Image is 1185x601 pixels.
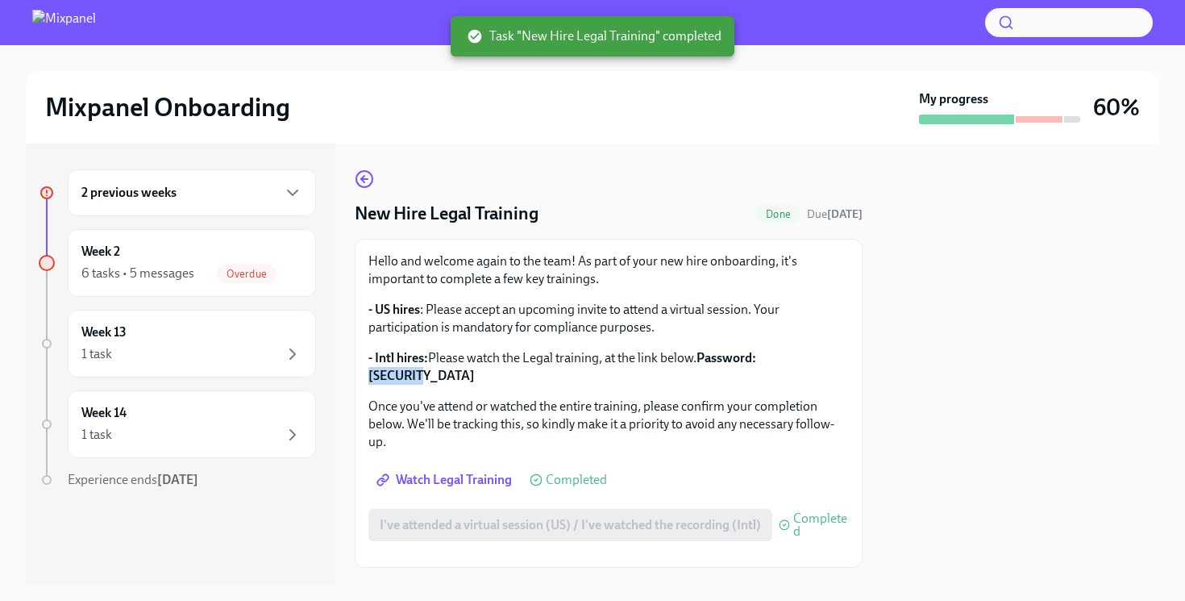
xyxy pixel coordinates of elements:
h3: 60% [1093,93,1140,122]
h6: Week 13 [81,323,127,341]
strong: [DATE] [157,472,198,487]
div: 6 tasks • 5 messages [81,265,194,282]
a: Week 141 task [39,390,316,458]
span: Done [756,208,800,220]
h6: Week 14 [81,404,127,422]
div: 2 previous weeks [68,169,316,216]
span: Completed [546,474,607,486]
span: Watch Legal Training [380,472,512,488]
strong: [DATE] [827,207,863,221]
img: Mixpanel [32,10,96,35]
div: 1 task [81,345,112,363]
span: Experience ends [68,472,198,487]
span: Completed [793,512,849,538]
span: August 29th, 2025 12:00 [807,207,863,222]
a: Watch Legal Training [368,464,523,496]
h4: New Hire Legal Training [355,202,538,226]
strong: My progress [919,90,988,108]
p: Once you've attend or watched the entire training, please confirm your completion below. We'll be... [368,398,849,451]
a: Week 26 tasks • 5 messagesOverdue [39,229,316,297]
h2: Mixpanel Onboarding [45,91,290,123]
span: Overdue [217,268,276,280]
strong: - Intl hires: [368,350,428,365]
span: Due [807,207,863,221]
div: 1 task [81,426,112,444]
strong: - US hires [368,302,420,317]
p: Please watch the Legal training, at the link below. [368,349,849,385]
span: Task "New Hire Legal Training" completed [467,27,721,45]
p: Hello and welcome again to the team! As part of your new hire onboarding, it's important to compl... [368,253,849,288]
a: Week 131 task [39,310,316,378]
p: : Please accept an upcoming invite to attend a virtual session. Your participation is mandatory f... [368,301,849,336]
h6: Week 2 [81,243,120,261]
h6: 2 previous weeks [81,184,177,202]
